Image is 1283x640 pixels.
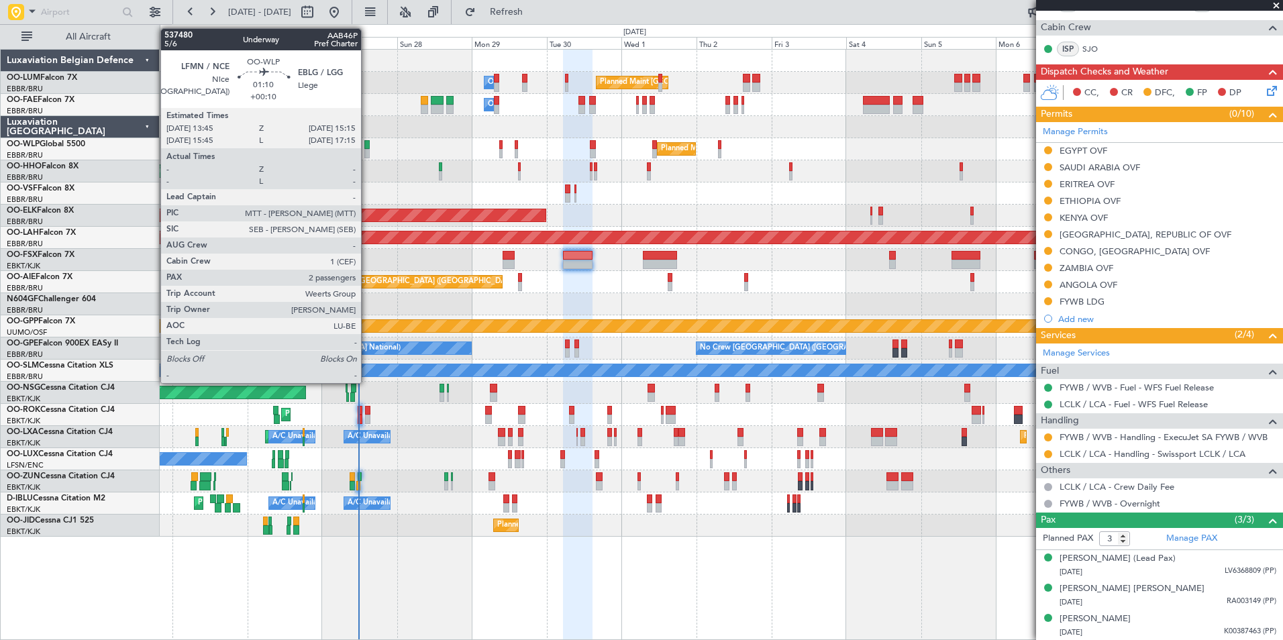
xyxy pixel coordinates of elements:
[497,515,654,535] div: Planned Maint Kortrijk-[GEOGRAPHIC_DATA]
[1041,64,1168,80] span: Dispatch Checks and Weather
[7,450,38,458] span: OO-LUX
[1060,145,1107,156] div: EGYPT OVF
[472,37,547,49] div: Mon 29
[547,37,622,49] div: Tue 30
[35,32,142,42] span: All Aircraft
[1060,398,1208,410] a: LCLK / LCA - Fuel - WFS Fuel Release
[7,460,44,470] a: LFSN/ENC
[7,184,38,193] span: OO-VSF
[272,427,522,447] div: A/C Unavailable [GEOGRAPHIC_DATA] ([GEOGRAPHIC_DATA] National)
[458,1,539,23] button: Refresh
[7,251,74,259] a: OO-FSXFalcon 7X
[1229,107,1254,121] span: (0/10)
[7,239,43,249] a: EBBR/BRU
[7,482,40,492] a: EBKT/KJK
[7,106,43,116] a: EBBR/BRU
[600,72,843,93] div: Planned Maint [GEOGRAPHIC_DATA] ([GEOGRAPHIC_DATA] National)
[7,339,118,348] a: OO-GPEFalcon 900EX EASy II
[7,406,115,414] a: OO-ROKCessna Citation CJ4
[348,493,562,513] div: A/C Unavailable [GEOGRAPHIC_DATA]-[GEOGRAPHIC_DATA]
[1227,596,1276,607] span: RA003149 (PP)
[7,428,113,436] a: OO-LXACessna Citation CJ4
[7,494,33,502] span: D-IBLU
[7,207,37,215] span: OO-ELK
[1041,107,1072,122] span: Permits
[1060,229,1231,240] div: [GEOGRAPHIC_DATA], REPUBLIC OF OVF
[7,406,40,414] span: OO-ROK
[7,229,76,237] a: OO-LAHFalcon 7X
[7,416,40,426] a: EBKT/KJK
[1060,162,1140,173] div: SAUDI ARABIA OVF
[7,517,35,525] span: OO-JID
[478,7,535,17] span: Refresh
[1060,212,1108,223] div: KENYA OVF
[1121,87,1133,100] span: CR
[172,37,248,49] div: Thu 25
[7,140,40,148] span: OO-WLP
[7,217,43,227] a: EBBR/BRU
[1060,262,1113,274] div: ZAMBIA OVF
[162,27,185,38] div: [DATE]
[322,37,397,49] div: Sat 27
[248,37,323,49] div: Fri 26
[7,251,38,259] span: OO-FSX
[7,472,115,480] a: OO-ZUNCessna Citation CJ4
[7,504,40,515] a: EBKT/KJK
[1060,178,1115,190] div: ERITREA OVF
[176,338,401,358] div: No Crew [GEOGRAPHIC_DATA] ([GEOGRAPHIC_DATA] National)
[119,161,230,181] div: Planned Maint Geneva (Cointrin)
[7,84,43,94] a: EBBR/BRU
[7,450,113,458] a: OO-LUXCessna Citation CJ4
[7,317,75,325] a: OO-GPPFalcon 7X
[7,273,72,281] a: OO-AIEFalcon 7X
[7,305,43,315] a: EBBR/BRU
[7,339,38,348] span: OO-GPE
[7,273,36,281] span: OO-AIE
[7,350,43,360] a: EBBR/BRU
[7,162,79,170] a: OO-HHOFalcon 8X
[7,96,74,104] a: OO-FAEFalcon 7X
[7,184,74,193] a: OO-VSFFalcon 8X
[272,493,522,513] div: A/C Unavailable [GEOGRAPHIC_DATA] ([GEOGRAPHIC_DATA] National)
[1041,513,1056,528] span: Pax
[7,494,105,502] a: D-IBLUCessna Citation M2
[1060,481,1174,492] a: LCLK / LCA - Crew Daily Fee
[1060,296,1105,307] div: FYWB LDG
[7,362,39,370] span: OO-SLM
[1060,448,1245,460] a: LCLK / LCA - Handling - Swissport LCLK / LCA
[7,150,43,160] a: EBBR/BRU
[621,37,697,49] div: Wed 1
[488,72,579,93] div: Owner Melsbroek Air Base
[1060,382,1214,393] a: FYWB / WVB - Fuel - WFS Fuel Release
[697,37,772,49] div: Thu 2
[661,139,758,159] div: Planned Maint Milan (Linate)
[7,327,47,337] a: UUMO/OSF
[285,405,442,425] div: Planned Maint Kortrijk-[GEOGRAPHIC_DATA]
[7,394,40,404] a: EBKT/KJK
[7,283,43,293] a: EBBR/BRU
[1060,431,1268,443] a: FYWB / WVB - Handling - ExecuJet SA FYWB / WVB
[1041,413,1079,429] span: Handling
[7,384,115,392] a: OO-NSGCessna Citation CJ4
[1057,42,1079,56] div: ISP
[228,6,291,18] span: [DATE] - [DATE]
[7,140,85,148] a: OO-WLPGlobal 5500
[397,37,472,49] div: Sun 28
[623,27,646,38] div: [DATE]
[1041,20,1091,36] span: Cabin Crew
[7,74,77,82] a: OO-LUMFalcon 7X
[921,37,996,49] div: Sun 5
[7,172,43,182] a: EBBR/BRU
[772,37,847,49] div: Fri 3
[41,2,118,22] input: Airport
[1060,612,1131,626] div: [PERSON_NAME]
[7,162,42,170] span: OO-HHO
[846,37,921,49] div: Sat 4
[272,250,429,270] div: Planned Maint Kortrijk-[GEOGRAPHIC_DATA]
[1043,125,1108,139] a: Manage Permits
[1060,552,1176,566] div: [PERSON_NAME] (Lead Pax)
[1060,195,1121,207] div: ETHIOPIA OVF
[1166,532,1217,545] a: Manage PAX
[1225,566,1276,577] span: LV6368809 (PP)
[7,428,38,436] span: OO-LXA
